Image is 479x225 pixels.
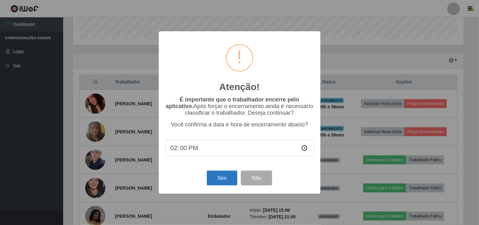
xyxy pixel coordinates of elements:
button: Sim [207,171,237,185]
p: Após forçar o encerramento ainda é necessário classificar o trabalhador. Deseja continuar? [165,96,314,116]
button: Não [241,171,272,185]
b: É importante que o trabalhador encerre pelo aplicativo. [166,96,299,109]
h2: Atenção! [219,81,260,93]
p: Você confirma a data e hora de encerramento abaixo? [165,121,314,128]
